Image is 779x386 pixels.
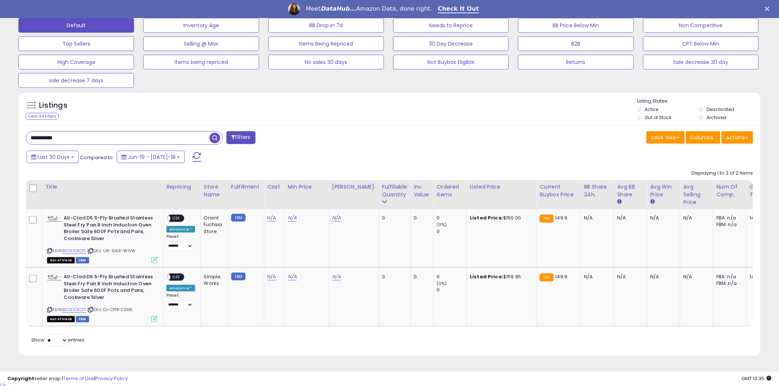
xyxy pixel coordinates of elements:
[38,153,70,161] span: Last 30 Days
[437,183,463,199] div: Ordered Items
[87,307,133,312] span: | SKU: DJ-O1TB-CEM5
[437,222,447,228] small: (0%)
[128,153,176,161] span: Jun-19 - [DATE]-18
[540,215,553,223] small: FBA
[438,5,479,13] a: Check It Out
[231,273,246,280] small: FBM
[31,336,84,343] span: Show: entries
[268,55,384,69] button: No sales 30 days
[18,36,134,51] button: Top Sellers
[204,183,225,199] div: Store Name
[706,106,734,112] label: Deactivated
[716,215,741,221] div: FBA: n/a
[143,55,259,69] button: Items being repriced
[18,18,134,33] button: Default
[617,183,644,199] div: Avg BB Share
[393,36,509,51] button: 30 Day Decrease
[716,274,741,280] div: FBA: n/a
[646,131,685,144] button: Save View
[470,183,533,191] div: Listed Price
[645,114,672,121] label: Out of Stock
[470,274,531,280] div: $159.95
[47,316,75,322] span: All listings that are currently out of stock and unavailable for purchase on Amazon
[47,275,62,279] img: 31EOL9ynm4L._SL40_.jpg
[332,273,341,280] a: N/A
[26,113,59,120] div: Clear All Filters
[706,114,726,121] label: Archived
[650,199,655,205] small: Avg Win Price.
[691,134,714,141] span: Columns
[716,221,741,228] div: FBM: n/a
[650,183,677,199] div: Avg Win Price
[18,55,134,69] button: High Coverage
[267,273,276,280] a: N/A
[722,131,753,144] button: Actions
[268,36,384,51] button: Items Being Repriced
[117,151,185,163] button: Jun-19 - [DATE]-18
[683,215,708,221] div: N/A
[143,36,259,51] button: Selling @ Max
[166,183,198,191] div: Repricing
[170,215,182,222] span: OFF
[204,215,222,235] div: Orient Fuchsia Store
[231,214,246,222] small: FBM
[540,274,553,282] small: FBA
[686,131,720,144] button: Columns
[27,151,79,163] button: Last 30 Days
[47,257,75,264] span: All listings that are currently out of stock and unavailable for purchase on Amazon
[288,3,300,15] img: Profile image for Georgie
[518,55,634,69] button: Returns
[76,316,89,322] span: FBM
[414,183,430,199] div: Inv. value
[765,7,772,11] div: Close
[643,18,759,33] button: Non Competitive
[166,234,195,251] div: Preset:
[650,274,674,280] div: N/A
[288,273,297,280] a: N/A
[143,18,259,33] button: Inventory Age
[166,293,195,310] div: Preset:
[645,106,659,112] label: Active
[64,274,153,303] b: All-Clad D5 5-Ply Brushed Stainless Steel Fry Pan 8 Inch Induction Oven Broiler Safe 600F Pots an...
[306,5,432,12] div: Meet Amazon Data, done right.
[288,183,326,191] div: Min Price
[556,273,568,280] span: 149.9
[95,375,128,382] a: Privacy Policy
[617,274,641,280] div: N/A
[470,215,531,221] div: $150.00
[80,154,114,161] span: Compared to:
[267,183,282,191] div: Cost
[437,215,466,221] div: 0
[617,199,621,205] small: Avg BB Share.
[321,5,356,12] i: DataHub...
[63,375,94,382] a: Terms of Use
[332,214,341,222] a: N/A
[470,273,503,280] b: Listed Price:
[288,214,297,222] a: N/A
[166,285,195,292] div: Amazon AI *
[7,375,34,382] strong: Copyright
[64,215,153,244] b: All-Clad D5 5-Ply Brushed Stainless Steel Fry Pan 8 Inch Induction Oven Broiler Safe 600F Pots an...
[518,36,634,51] button: B2B
[414,274,428,280] div: 0
[170,274,182,280] span: OFF
[584,183,611,199] div: BB Share 24h.
[683,183,710,206] div: Avg Selling Price
[437,280,447,286] small: (0%)
[716,183,743,199] div: Num of Comp.
[637,98,761,105] p: Listing States:
[39,100,67,111] h5: Listings
[437,274,466,280] div: 0
[7,375,128,382] div: seller snap | |
[540,183,578,199] div: Current Buybox Price
[382,183,408,199] div: Fulfillable Quantity
[62,307,86,313] a: B0051OEQ7I
[45,183,160,191] div: Title
[643,36,759,51] button: CPT Below Min
[393,18,509,33] button: Needs to Reprice
[47,274,158,321] div: ASIN:
[617,215,641,221] div: N/A
[742,375,772,382] span: 2025-08-18 13:35 GMT
[47,216,62,220] img: 31EOL9ynm4L._SL40_.jpg
[62,248,86,254] a: B0051OEQ7I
